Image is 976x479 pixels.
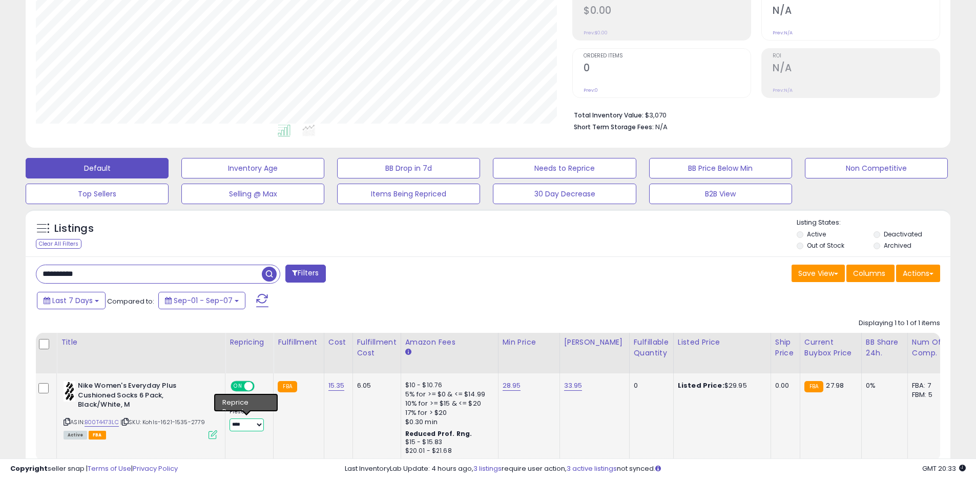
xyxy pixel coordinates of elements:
b: Total Inventory Value: [574,111,643,119]
label: Active [807,230,826,238]
h2: N/A [773,62,940,76]
small: FBA [804,381,823,392]
button: Inventory Age [181,158,324,178]
div: 17% for > $20 [405,408,490,417]
div: Title [61,337,221,348]
div: Fulfillment [278,337,319,348]
div: 5% for >= $0 & <= $14.99 [405,390,490,399]
div: seller snap | | [10,464,178,474]
button: Columns [846,265,895,282]
label: Archived [884,241,911,250]
div: Min Price [503,337,555,348]
div: BB Share 24h. [866,337,903,358]
span: Sep-01 - Sep-07 [174,295,233,306]
div: Ship Price [775,337,796,358]
label: Deactivated [884,230,922,238]
a: Terms of Use [88,464,131,473]
div: FBA: 7 [912,381,946,390]
button: Needs to Reprice [493,158,636,178]
div: Clear All Filters [36,239,81,249]
div: Fulfillment Cost [357,337,397,358]
li: $3,070 [574,108,932,121]
div: Fulfillable Quantity [634,337,669,358]
span: OFF [253,382,269,391]
a: 15.35 [328,381,345,391]
a: Privacy Policy [133,464,178,473]
a: 33.95 [564,381,583,391]
label: Out of Stock [807,241,844,250]
h2: 0 [584,62,751,76]
a: B00T4473LC [85,418,119,427]
span: Last 7 Days [52,295,93,306]
button: Last 7 Days [37,292,106,309]
div: 10% for >= $15 & <= $20 [405,399,490,408]
button: Selling @ Max [181,184,324,204]
div: ASIN: [64,381,217,438]
small: Prev: $0.00 [584,30,608,36]
a: 3 active listings [567,464,617,473]
button: 30 Day Decrease [493,184,636,204]
div: $10 - $10.76 [405,381,490,390]
small: Prev: N/A [773,30,793,36]
span: N/A [655,122,668,132]
span: Compared to: [107,296,154,306]
div: Listed Price [678,337,766,348]
span: ON [232,382,244,391]
button: BB Price Below Min [649,158,792,178]
button: Filters [285,265,325,283]
button: Sep-01 - Sep-07 [158,292,245,309]
div: [PERSON_NAME] [564,337,625,348]
div: Repricing [230,337,269,348]
b: Nike Women's Everyday Plus Cushioned Socks 6 Pack, Black/White, M [78,381,202,412]
div: Num of Comp. [912,337,949,358]
div: Amazon Fees [405,337,494,348]
button: B2B View [649,184,792,204]
b: Reduced Prof. Rng. [405,429,472,438]
small: FBA [278,381,297,392]
p: Listing States: [797,218,950,228]
button: Default [26,158,169,178]
div: Cost [328,337,348,348]
span: FBA [89,431,106,440]
b: Listed Price: [678,381,724,390]
span: Columns [853,268,885,278]
span: 27.98 [826,381,844,390]
div: 0 [634,381,666,390]
span: 2025-09-17 20:33 GMT [922,464,966,473]
small: Prev: N/A [773,87,793,93]
span: All listings currently available for purchase on Amazon [64,431,87,440]
div: $29.95 [678,381,763,390]
h2: N/A [773,5,940,18]
div: 6.05 [357,381,393,390]
div: 0% [866,381,900,390]
button: BB Drop in 7d [337,158,480,178]
button: Non Competitive [805,158,948,178]
h5: Listings [54,222,94,236]
button: Actions [896,265,940,282]
small: Amazon Fees. [405,348,411,357]
img: 31Y49XfISlL._SL40_.jpg [64,381,75,402]
span: ROI [773,53,940,59]
div: $15 - $15.83 [405,438,490,447]
div: Current Buybox Price [804,337,857,358]
div: Amazon AI [230,397,265,406]
button: Top Sellers [26,184,169,204]
div: Last InventoryLab Update: 4 hours ago, require user action, not synced. [345,464,966,474]
h2: $0.00 [584,5,751,18]
a: 3 listings [473,464,502,473]
div: $20.01 - $21.68 [405,447,490,455]
button: Items Being Repriced [337,184,480,204]
a: 28.95 [503,381,521,391]
div: 0.00 [775,381,792,390]
div: FBM: 5 [912,390,946,400]
div: Displaying 1 to 1 of 1 items [859,318,940,328]
small: Prev: 0 [584,87,598,93]
div: $0.30 min [405,417,490,427]
span: | SKU: Kohls-1621-1535-2779 [120,418,205,426]
button: Save View [792,265,845,282]
strong: Copyright [10,464,48,473]
b: Short Term Storage Fees: [574,123,654,131]
div: Preset: [230,408,265,431]
span: Ordered Items [584,53,751,59]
